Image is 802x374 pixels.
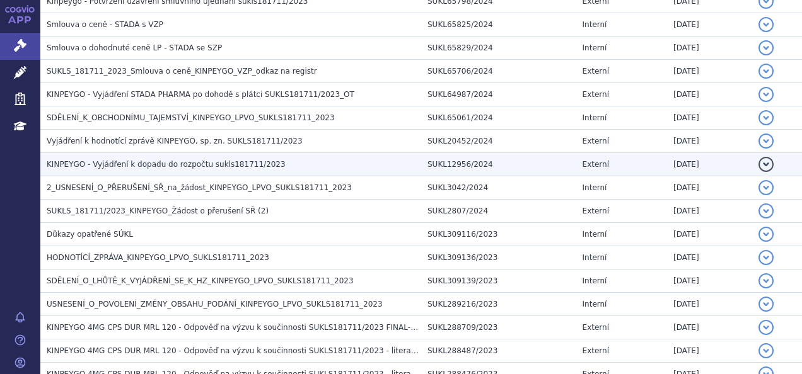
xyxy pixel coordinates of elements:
span: Externí [583,160,609,169]
button: detail [758,180,774,195]
button: detail [758,17,774,32]
td: [DATE] [667,269,752,293]
span: SUKLS_181711/2023_KINPEYGO_Žádost o přerušení SŘ (2) [47,207,269,215]
td: [DATE] [667,293,752,316]
td: SUKL20452/2024 [421,130,576,153]
span: Externí [583,137,609,145]
span: Interní [583,253,607,262]
span: SUKLS_181711_2023_Smlouva o ceně_KINPEYGO_VZP_odkaz na registr [47,67,317,76]
span: 2_USNESENÍ_O_PŘERUŠENÍ_SŘ_na_žádost_KINPEYGO_LPVO_SUKLS181711_2023 [47,183,352,192]
button: detail [758,320,774,335]
button: detail [758,110,774,125]
td: [DATE] [667,200,752,223]
span: Externí [583,207,609,215]
button: detail [758,87,774,102]
td: [DATE] [667,13,752,37]
button: detail [758,64,774,79]
span: Smlouva o ceně - STADA s VZP [47,20,163,29]
button: detail [758,297,774,312]
span: HODNOTÍCÍ_ZPRÁVA_KINPEYGO_LPVO_SUKLS181711_2023 [47,253,269,262]
td: [DATE] [667,176,752,200]
span: Interní [583,230,607,239]
td: SUKL288709/2023 [421,316,576,339]
span: KINPEYGO - Vyjádření STADA PHARMA po dohodě s plátci SUKLS181711/2023_OT [47,90,354,99]
button: detail [758,250,774,265]
td: [DATE] [667,339,752,363]
span: Smlouva o dohodnuté ceně LP - STADA se SZP [47,43,222,52]
span: SDĚLENÍ_K_OBCHODNÍMU_TAJEMSTVÍ_KINPEYGO_LPVO_SUKLS181711_2023 [47,113,335,122]
td: SUKL289216/2023 [421,293,576,316]
button: detail [758,157,774,172]
td: SUKL12956/2024 [421,153,576,176]
td: SUKL309139/2023 [421,269,576,293]
span: Externí [583,67,609,76]
span: KINPEYGO 4MG CPS DUR MRL 120 - Odpověď na výzvu k součinnosti SUKLS181711/2023 FINAL-OBCHODNÍ TAJ... [47,323,555,332]
td: [DATE] [667,153,752,176]
span: KINPEYGO 4MG CPS DUR MRL 120 - Odpověď na výzvu k součinnosti SUKLS181711/2023 - literatura_výzva... [47,346,549,355]
td: [DATE] [667,316,752,339]
button: detail [758,227,774,242]
span: Důkazy opatřené SÚKL [47,230,133,239]
button: detail [758,343,774,358]
span: SDĚLENÍ_O_LHŮTĚ_K_VYJÁDŘENÍ_SE_K_HZ_KINPEYGO_LPVO_SUKLS181711_2023 [47,276,354,285]
span: Externí [583,323,609,332]
td: SUKL65706/2024 [421,60,576,83]
span: Interní [583,113,607,122]
td: [DATE] [667,223,752,246]
span: Interní [583,276,607,285]
span: Externí [583,346,609,355]
span: Interní [583,300,607,309]
span: Vyjádření k hodnotící zprávě KINPEYGO, sp. zn. SUKLS181711/2023 [47,137,303,145]
span: Interní [583,183,607,192]
td: SUKL65825/2024 [421,13,576,37]
td: [DATE] [667,106,752,130]
td: [DATE] [667,130,752,153]
td: SUKL2807/2024 [421,200,576,223]
td: [DATE] [667,246,752,269]
span: Interní [583,20,607,29]
span: USNESENÍ_O_POVOLENÍ_ZMĚNY_OBSAHU_PODÁNÍ_KINPEYGO_LPVO_SUKLS181711_2023 [47,300,383,309]
td: SUKL288487/2023 [421,339,576,363]
td: [DATE] [667,60,752,83]
button: detail [758,40,774,55]
button: detail [758,203,774,218]
span: KINPEYGO - Vyjádření k dopadu do rozpočtu sukls181711/2023 [47,160,286,169]
td: SUKL309116/2023 [421,223,576,246]
td: [DATE] [667,37,752,60]
td: SUKL3042/2024 [421,176,576,200]
td: [DATE] [667,83,752,106]
button: detail [758,273,774,288]
td: SUKL65829/2024 [421,37,576,60]
td: SUKL64987/2024 [421,83,576,106]
span: Externí [583,90,609,99]
td: SUKL65061/2024 [421,106,576,130]
button: detail [758,133,774,149]
td: SUKL309136/2023 [421,246,576,269]
span: Interní [583,43,607,52]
